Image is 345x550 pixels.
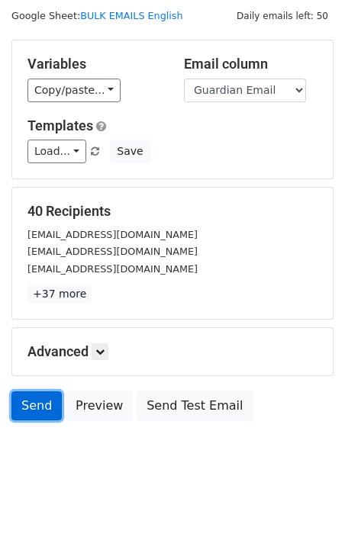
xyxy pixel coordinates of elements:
a: Send [11,391,62,420]
a: Daily emails left: 50 [231,10,334,21]
button: Save [110,140,150,163]
small: [EMAIL_ADDRESS][DOMAIN_NAME] [27,263,198,275]
a: Load... [27,140,86,163]
h5: 40 Recipients [27,203,318,220]
h5: Variables [27,56,161,72]
small: [EMAIL_ADDRESS][DOMAIN_NAME] [27,246,198,257]
span: Daily emails left: 50 [231,8,334,24]
a: Templates [27,117,93,133]
iframe: Chat Widget [269,477,345,550]
a: Copy/paste... [27,79,121,102]
h5: Email column [184,56,318,72]
a: BULK EMAILS English [80,10,182,21]
a: Preview [66,391,133,420]
small: Google Sheet: [11,10,183,21]
small: [EMAIL_ADDRESS][DOMAIN_NAME] [27,229,198,240]
a: +37 more [27,285,92,304]
h5: Advanced [27,343,318,360]
a: Send Test Email [137,391,253,420]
